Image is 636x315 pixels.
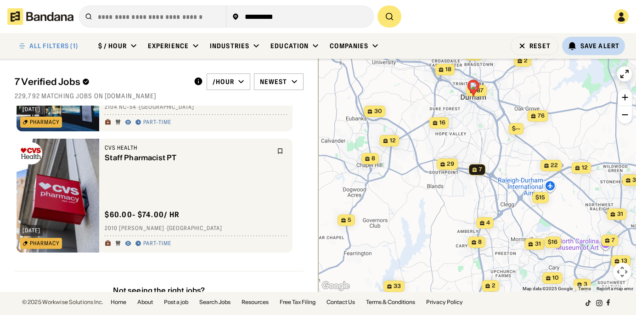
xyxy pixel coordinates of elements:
div: 229,792 matching jobs on [DOMAIN_NAME] [15,92,304,100]
span: 2 [492,282,495,290]
a: Privacy Policy [426,299,463,305]
img: Google [321,280,351,292]
div: 2104 NC-54 · [GEOGRAPHIC_DATA] [105,104,287,111]
div: Part-time [143,119,171,126]
span: 16 [439,119,445,127]
a: Home [111,299,126,305]
div: [DATE] [23,107,40,112]
div: CVS Health [105,144,271,152]
span: Map data ©2025 Google [523,286,573,291]
span: 10 [552,274,559,282]
div: Experience [148,42,189,50]
div: Pharmacy [30,119,60,125]
a: Report a map error [597,286,633,291]
div: 7 Verified Jobs [15,76,186,87]
span: 5 [348,216,351,224]
div: [DATE] [23,228,40,233]
span: 2 [524,57,528,65]
span: 7 [611,236,614,244]
div: grid [15,106,304,292]
span: $-- [512,125,520,132]
a: Post a job [164,299,188,305]
span: 8 [478,238,482,246]
img: CVS Health logo [20,142,42,164]
div: Newest [260,78,287,86]
span: 12 [389,137,395,145]
span: 31 [535,240,540,248]
span: 29 [447,160,454,168]
div: Reset [529,43,551,49]
span: 7 [478,166,482,174]
a: Open this area in Google Maps (opens a new window) [321,280,351,292]
div: ALL FILTERS (1) [29,43,78,49]
div: Staff Pharmacist PT [105,153,271,162]
span: 30 [374,107,382,115]
a: Resources [242,299,269,305]
img: Bandana logotype [7,8,73,25]
a: About [137,299,153,305]
a: Search Jobs [199,299,231,305]
a: Terms & Conditions [366,299,415,305]
span: $15 [535,194,545,201]
span: 8 [371,155,375,163]
span: $16 [548,238,557,245]
div: Education [270,42,309,50]
div: Part-time [143,240,171,247]
div: Not seeing the right jobs? [79,286,240,295]
div: $ 60.00 - $74.00 / hr [105,210,180,219]
span: 31 [617,210,623,218]
span: 76 [537,112,544,120]
span: 12 [581,164,587,172]
div: Companies [330,42,368,50]
span: 33 [394,282,401,290]
button: Map camera controls [613,263,631,281]
a: Free Tax Filing [280,299,315,305]
span: 18 [445,66,451,73]
div: /hour [213,78,234,86]
a: Contact Us [326,299,355,305]
span: 22 [551,162,558,169]
span: 3 [632,176,636,184]
span: 13 [621,257,627,265]
div: Save Alert [580,42,619,50]
div: $ / hour [98,42,127,50]
span: 3 [584,281,587,288]
a: Terms (opens in new tab) [578,286,591,291]
div: Industries [210,42,249,50]
div: Pharmacy [30,241,60,246]
div: © 2025 Workwise Solutions Inc. [22,299,103,305]
span: 4 [486,219,490,227]
div: 2010 [PERSON_NAME] · [GEOGRAPHIC_DATA] [105,225,287,232]
span: 87 [476,87,483,95]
